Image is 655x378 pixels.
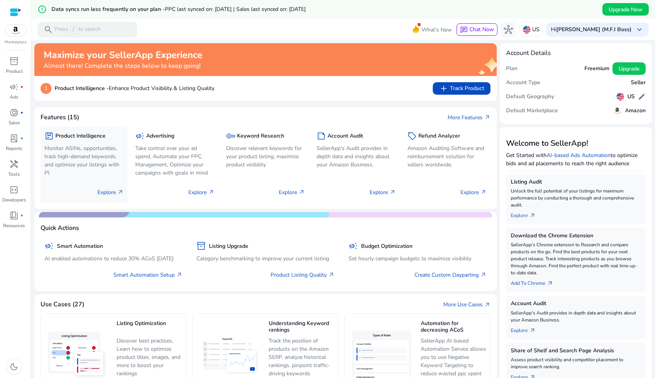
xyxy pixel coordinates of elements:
span: keyboard_arrow_down [635,25,644,34]
h5: Freemium [584,65,609,72]
p: Resources [3,222,25,229]
span: arrow_outward [176,272,182,278]
span: key [226,131,235,141]
span: donut_small [9,108,19,117]
span: arrow_outward [529,327,536,334]
span: inventory_2 [9,57,19,66]
button: addTrack Product [433,82,490,95]
h4: Features (15) [41,114,79,121]
p: AI enabled automations to reduce 30% ACoS [DATE] [44,254,182,263]
span: campaign [349,241,358,251]
span: campaign [135,131,145,141]
img: Understanding Keyword rankings [197,332,262,378]
button: Upgrade Now [602,3,649,16]
span: fiber_manual_record [20,85,23,88]
p: Take control over your ad spend, Automate your PPC Management, Optimize your campaigns with goals... [135,144,214,177]
span: add [439,84,448,93]
p: Discover best practices, Learn how to optimize product titles, images, and more to boost your ran... [117,337,182,378]
p: Monitor ASINs, opportunities, track high-demand keywords, and optimize your listings with PI [44,144,124,177]
span: arrow_outward [484,302,490,308]
span: campaign [9,82,19,92]
span: arrow_outward [208,189,214,195]
a: Explorearrow_outward [511,208,542,219]
h5: Refund Analyzer [418,133,460,140]
h3: Welcome to SellerApp! [506,139,646,148]
span: arrow_outward [484,114,490,120]
a: Product Listing Quality [271,271,335,279]
span: hub [504,25,513,34]
span: Chat Now [469,26,494,33]
span: arrow_outward [389,189,396,195]
h5: Listing Optimization [117,320,182,334]
span: Track Product [439,84,484,93]
img: amazon.svg [5,25,26,36]
p: Category benchmarking to improve your current listing [196,254,335,263]
h5: Seller [631,79,646,86]
p: Discover relevant keywords for your product listing, maximize product visibility [226,144,305,169]
p: SellerApp's Chrome extension to Research and compare products on the go. Find the best products f... [511,241,641,276]
span: chat [460,26,468,34]
p: Set hourly campaign budgets to maximize visibility [349,254,487,263]
p: Explore [97,188,124,196]
span: book_4 [9,211,19,220]
h5: Plan [506,65,517,72]
h5: US [627,94,635,100]
h2: Maximize your SellerApp Experience [44,49,202,61]
b: Product Intelligence - [55,85,109,92]
a: More Use Casesarrow_outward [443,300,490,309]
h5: Budget Optimization [361,243,412,250]
p: Explore [188,188,214,196]
p: Tools [8,171,20,178]
h5: Listing Audit [511,179,641,185]
h5: Understanding Keyword rankings [269,320,334,334]
span: package [44,131,54,141]
span: arrow_outward [547,280,553,286]
p: Explore [279,188,305,196]
span: arrow_outward [480,189,487,195]
a: AI-based Ads Automation [547,152,611,159]
img: us.svg [523,26,531,34]
button: chatChat Now [457,23,497,36]
h5: Smart Automation [57,243,103,250]
p: Assess product visibility and competitor placement to improve search ranking. [511,356,641,370]
p: Amazon Auditing Software and reimbursement solution for sellers worldwide. [407,144,487,169]
h5: Default Marketplace [506,108,558,114]
h5: Download the Chrome Extension [511,233,641,239]
a: Explorearrow_outward [511,323,542,334]
button: Upgrade [613,62,646,75]
button: hub [501,22,516,37]
h5: Listing Upgrade [209,243,248,250]
h5: Account Type [506,79,540,86]
span: lab_profile [9,134,19,143]
p: Ads [10,94,18,101]
h4: Almost there! Complete the steps below to keep going! [44,62,202,70]
span: fiber_manual_record [20,137,23,140]
p: Marketplace [5,39,27,45]
p: Explore [460,188,487,196]
p: Developers [2,196,26,203]
h5: Advertising [146,133,174,140]
p: SellerApp's Audit provides in depth data and insights about your Amazon Business. [317,144,396,169]
h5: Account Audit [327,133,363,140]
p: 1 [41,83,51,94]
a: More Featuresarrow_outward [448,113,490,122]
p: Get Started with to optimize bids and ad placements to reach the right audience [506,151,646,168]
h4: Account Details [506,49,551,57]
p: Reports [6,145,22,152]
span: Upgrade Now [609,5,643,14]
span: fiber_manual_record [20,111,23,114]
img: amazon.svg [613,106,622,115]
h5: Automation for decreasing ACoS [421,320,486,334]
span: arrow_outward [529,212,536,219]
h5: Product Intelligence [55,133,106,140]
h5: Keyword Research [237,133,284,140]
span: What's New [421,23,452,37]
h4: Use Cases (27) [41,301,84,308]
p: Unlock the full potential of your listings for maximum performance by conducting a thorough and c... [511,187,641,208]
a: Add To Chrome [511,276,559,287]
img: us.svg [616,93,624,101]
p: Enhance Product Visibility & Listing Quality [55,84,214,92]
p: Hi [551,27,632,32]
span: Upgrade [619,65,639,73]
span: edit [638,93,646,101]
